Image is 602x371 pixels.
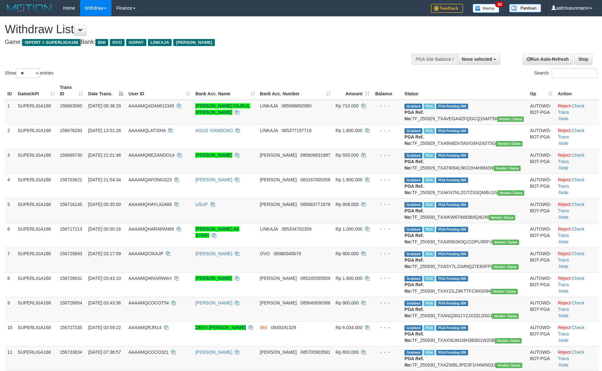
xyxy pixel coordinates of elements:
div: - - - [375,275,399,281]
td: TF_250930_TXAZWBL3PD3F1H4WN03J [402,346,527,371]
img: Feedback.jpg [431,4,463,13]
a: Note [559,313,569,318]
span: [DATE] 21:54:34 [88,177,121,182]
span: Rp 900.000 [336,300,359,305]
a: USUP [195,202,208,207]
span: Rp 710.000 [336,103,359,108]
a: AGUS VIANDOKO [195,128,233,133]
span: AAAAMQRJR14 [128,325,161,330]
span: 156717213 [60,226,82,232]
span: Marked by aafnonsreyleab [424,227,435,232]
span: Marked by aafchhiseyha [424,276,435,281]
span: Copy 085334702359 to clipboard [281,226,311,232]
span: AAAAMQCOCO321 [128,350,168,355]
b: PGA Ref. No: [404,257,424,269]
th: Bank Acc. Number: activate to sort column ascending [257,82,333,100]
a: [PERSON_NAME] AS SYAIFI [195,226,239,238]
div: PGA Site Balance / [411,54,458,65]
a: Reject [558,300,571,305]
td: TF_250929_TXA6N8DVSNVG8H24ST5G [402,124,527,149]
span: LINKAJA [260,226,278,232]
span: Marked by aafchhiseyha [424,350,435,355]
span: 156726631 [60,276,82,281]
div: - - - [375,324,399,331]
a: Check Trans [558,251,584,263]
span: Rp 1.600.000 [336,177,362,182]
span: PGA Pending [436,178,468,183]
span: Vendor URL: https://trx31.1velocity.biz [497,116,524,122]
span: AAAAMQCOCOT54 [128,300,169,305]
span: Grabbed [404,227,422,232]
span: Copy 085377197718 to clipboard [281,128,311,133]
td: AUTOWD-BOT-PGA [527,297,555,321]
span: Copy 085863771878 to clipboard [300,202,330,207]
td: · · [555,272,599,297]
span: [PERSON_NAME] [173,39,215,46]
b: PGA Ref. No: [404,134,424,146]
span: Marked by aafchhiseyha [424,301,435,306]
span: [DATE] 03:59:22 [88,325,121,330]
span: [DATE] 13:51:26 [88,128,121,133]
td: AUTOWD-BOT-PGA [527,100,555,125]
span: Grabbed [404,325,422,331]
td: AUTOWD-BOT-PGA [527,174,555,198]
a: [PERSON_NAME] [195,350,232,355]
span: [DATE] 00:35:00 [88,202,121,207]
span: AAAAMQREZANDO14 [128,153,175,158]
span: OVO [260,251,270,256]
b: PGA Ref. No: [404,282,424,294]
span: Grabbed [404,276,422,281]
span: PGA Pending [436,251,468,257]
span: PGA Pending [436,128,468,134]
td: TF_250929_TXAVEGA4ZFQGCQ1NMT58 [402,100,527,125]
th: Game/API: activate to sort column ascending [15,82,57,100]
a: Reject [558,103,571,108]
b: PGA Ref. No: [404,331,424,343]
button: None selected [458,54,500,65]
span: [PERSON_NAME] [260,202,297,207]
span: Grabbed [404,153,422,158]
td: TF_250930_TXAIR66363QJ1DPU3RFV [402,223,527,248]
a: Reject [558,153,571,158]
span: Copy 08980345679 to clipboard [273,251,301,256]
th: Trans ID: activate to sort column ascending [57,82,86,100]
a: Check Trans [558,350,584,361]
span: Vendor URL: https://trx31.1velocity.biz [495,338,522,343]
a: Note [559,215,569,220]
span: Rp 908.000 [336,202,359,207]
span: Copy 083167005358 to clipboard [300,177,330,182]
h1: Withdraw List [5,23,395,36]
span: 156703621 [60,177,82,182]
a: Note [559,264,569,269]
span: AAAAMQARIARWAH [128,276,172,281]
td: 4 [5,174,15,198]
a: Check Trans [558,202,584,213]
a: [PERSON_NAME] [195,300,232,305]
td: SUPERLIGA168 [15,100,57,125]
span: Copy 085245595509 to clipboard [300,276,330,281]
span: Copy 0849191329 to clipboard [271,325,296,330]
div: - - - [375,226,399,232]
td: SUPERLIGA168 [15,272,57,297]
span: BNI [260,325,267,330]
span: 156727335 [60,325,82,330]
span: LINKAJA [148,39,172,46]
td: TF_250929_TXATIR84L5KO2H4H9M2W [402,149,527,174]
a: [PERSON_NAME] [195,177,232,182]
a: Note [559,362,569,367]
b: PGA Ref. No: [404,184,424,195]
input: Search: [552,68,597,78]
span: Copy 085640936366 to clipboard [300,300,330,305]
td: · · [555,124,599,149]
td: 3 [5,149,15,174]
a: Reject [558,202,571,207]
span: Copy 085609631987 to clipboard [300,153,330,158]
a: Reject [558,128,571,133]
td: · · [555,248,599,272]
span: Vendor URL: https://trx31.1velocity.biz [494,166,521,171]
a: Reject [558,325,571,330]
span: AAAAMQAPONGS23 [128,177,172,182]
a: [PERSON_NAME] [195,251,232,256]
span: [DATE] 07:36:57 [88,350,121,355]
h4: Game: Bank: [5,39,395,45]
